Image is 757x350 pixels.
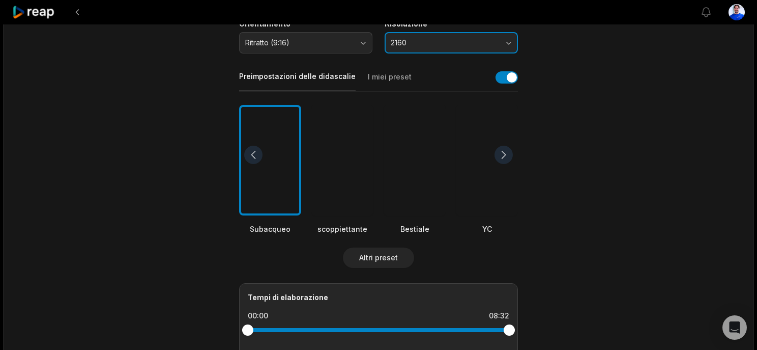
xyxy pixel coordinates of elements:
font: 08:32 [489,311,509,320]
button: Altri preset [343,248,414,268]
font: I miei preset [368,72,412,81]
button: Ritratto (9:16) [239,32,372,53]
font: Altri preset [359,253,398,262]
font: Tempi di elaborazione [248,293,328,302]
font: Ritratto (9:16) [245,38,289,47]
font: Subacqueo [250,225,290,233]
font: YC [482,225,492,233]
font: Risoluzione [385,19,427,28]
font: 2160 [391,38,406,47]
font: Orientamento [239,19,290,28]
font: scoppiettante [317,225,367,233]
font: Bestiale [400,225,429,233]
div: Apri Intercom Messenger [722,315,747,340]
font: 00:00 [248,311,268,320]
font: Preimpostazioni delle didascalie [239,72,356,80]
button: 2160 [385,32,518,53]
